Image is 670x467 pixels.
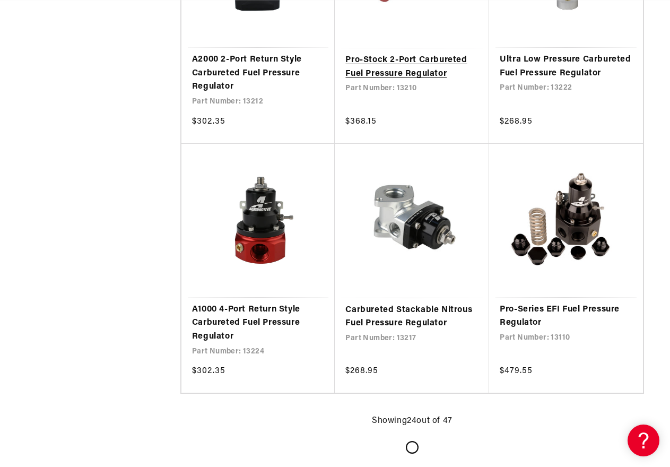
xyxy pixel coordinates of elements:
[192,303,325,344] a: A1000 4-Port Return Style Carbureted Fuel Pressure Regulator
[192,53,325,94] a: A2000 2-Port Return Style Carbureted Fuel Pressure Regulator
[345,304,478,331] a: Carbureted Stackable Nitrous Fuel Pressure Regulator
[345,54,478,81] a: Pro-Stock 2-Port Carbureted Fuel Pressure Regulator
[372,414,453,428] p: Showing out of 47
[500,303,632,330] a: Pro-Series EFI Fuel Pressure Regulator
[407,417,416,425] span: 24
[500,53,632,80] a: Ultra Low Pressure Carbureted Fuel Pressure Regulator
